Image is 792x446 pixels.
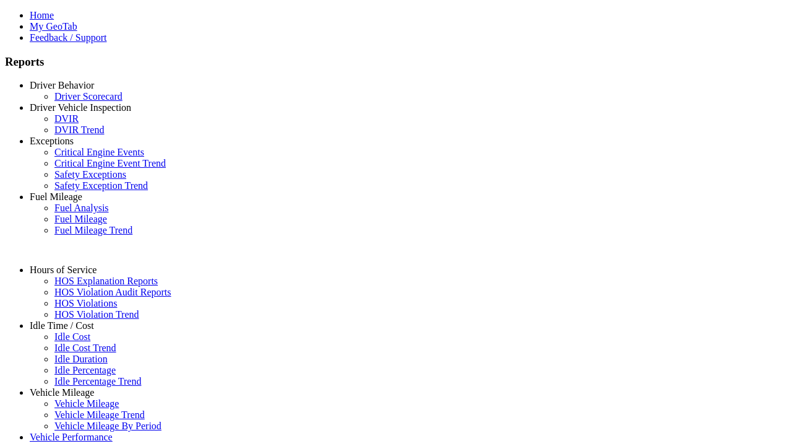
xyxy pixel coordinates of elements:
a: HOS Explanation Reports [54,276,158,286]
a: My GeoTab [30,21,77,32]
a: Feedback / Support [30,32,106,43]
a: HOS Violations [54,298,117,308]
a: Idle Percentage [54,365,116,375]
a: Safety Exceptions [54,169,126,180]
a: HOS Violation Audit Reports [54,287,171,297]
a: DVIR Trend [54,125,104,135]
a: DVIR [54,113,79,124]
a: Vehicle Mileage [54,398,119,409]
a: Vehicle Mileage [30,387,94,398]
a: Critical Engine Event Trend [54,158,166,168]
a: Driver Vehicle Inspection [30,102,131,113]
a: Driver Behavior [30,80,94,90]
a: Exceptions [30,136,74,146]
h3: Reports [5,55,787,69]
a: Driver Scorecard [54,91,123,102]
a: Vehicle Mileage By Period [54,421,161,431]
a: Fuel Mileage [54,214,107,224]
a: Critical Engine Events [54,147,144,157]
a: Vehicle Mileage Trend [54,409,145,420]
a: Idle Cost [54,331,90,342]
a: Fuel Mileage [30,191,82,202]
a: Idle Percentage Trend [54,376,141,387]
a: Vehicle Performance [30,432,113,442]
a: Home [30,10,54,20]
a: Idle Cost Trend [54,343,116,353]
a: HOS Violation Trend [54,309,139,320]
a: Fuel Mileage Trend [54,225,132,235]
a: Idle Duration [54,354,108,364]
a: Idle Time / Cost [30,320,94,331]
a: Fuel Analysis [54,203,109,213]
a: Safety Exception Trend [54,180,148,191]
a: Hours of Service [30,265,97,275]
